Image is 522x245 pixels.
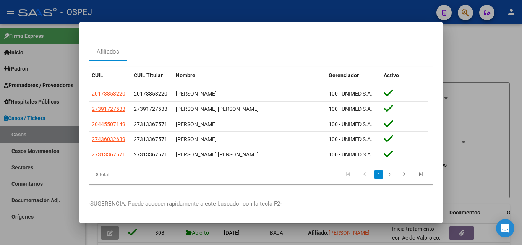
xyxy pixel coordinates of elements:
[92,121,125,127] span: 20445507149
[176,120,323,129] div: [PERSON_NAME]
[176,105,323,114] div: [PERSON_NAME] [PERSON_NAME]
[134,151,167,157] span: 27313367571
[173,67,326,84] datatable-header-cell: Nombre
[384,72,399,78] span: Activo
[176,72,195,78] span: Nombre
[329,106,372,112] span: 100 - UNIMED S.A.
[329,121,372,127] span: 100 - UNIMED S.A.
[414,170,428,179] a: go to last page
[386,170,395,179] a: 2
[89,165,156,184] div: 8 total
[92,91,125,97] span: 20173853220
[134,136,167,142] span: 27313367571
[329,151,372,157] span: 100 - UNIMED S.A.
[176,89,323,98] div: [PERSON_NAME]
[357,170,372,179] a: go to previous page
[134,106,167,112] span: 27391727533
[92,151,125,157] span: 27313367571
[92,72,103,78] span: CUIL
[89,200,433,208] p: -SUGERENCIA: Puede acceder rapidamente a este buscador con la tecla F2-
[496,219,514,237] div: Open Intercom Messenger
[397,170,412,179] a: go to next page
[131,67,173,84] datatable-header-cell: CUIL Titular
[329,72,359,78] span: Gerenciador
[374,170,383,179] a: 1
[89,67,131,84] datatable-header-cell: CUIL
[329,91,372,97] span: 100 - UNIMED S.A.
[329,136,372,142] span: 100 - UNIMED S.A.
[176,150,323,159] div: [PERSON_NAME] [PERSON_NAME]
[381,67,428,84] datatable-header-cell: Activo
[134,91,167,97] span: 20173853220
[326,67,381,84] datatable-header-cell: Gerenciador
[373,168,384,181] li: page 1
[92,136,125,142] span: 27436032639
[134,72,163,78] span: CUIL Titular
[97,47,119,56] div: Afiliados
[340,170,355,179] a: go to first page
[92,106,125,112] span: 27391727533
[384,168,396,181] li: page 2
[176,135,323,144] div: [PERSON_NAME]
[134,121,167,127] span: 27313367571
